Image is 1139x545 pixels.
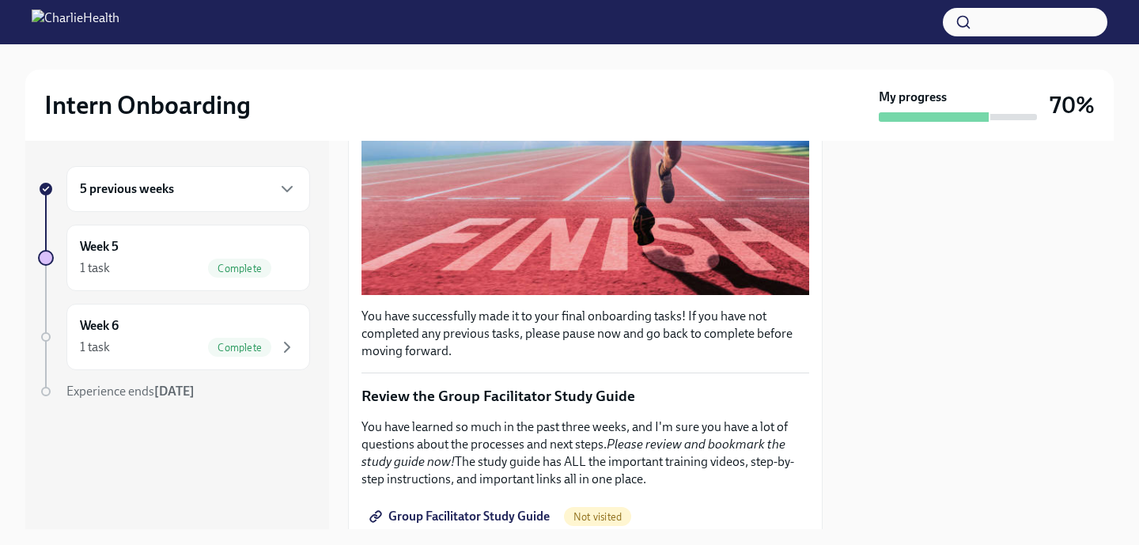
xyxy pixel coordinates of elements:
h6: Week 6 [80,317,119,335]
span: Complete [208,263,271,274]
a: Week 51 taskComplete [38,225,310,291]
div: 5 previous weeks [66,166,310,212]
h6: 5 previous weeks [80,180,174,198]
img: CharlieHealth [32,9,119,35]
strong: My progress [879,89,947,106]
h6: Week 5 [80,238,119,255]
p: You have successfully made it to your final onboarding tasks! If you have not completed any previ... [361,308,809,360]
span: Group Facilitator Study Guide [373,509,550,524]
p: Review the Group Facilitator Study Guide [361,386,809,407]
div: 1 task [80,339,110,356]
strong: [DATE] [154,384,195,399]
h2: Intern Onboarding [44,89,251,121]
span: Not visited [564,511,631,523]
span: Complete [208,342,271,354]
p: You have learned so much in the past three weeks, and I'm sure you have a lot of questions about ... [361,418,809,488]
a: Week 61 taskComplete [38,304,310,370]
div: 1 task [80,259,110,277]
span: Experience ends [66,384,195,399]
h3: 70% [1050,91,1095,119]
a: Group Facilitator Study Guide [361,501,561,532]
